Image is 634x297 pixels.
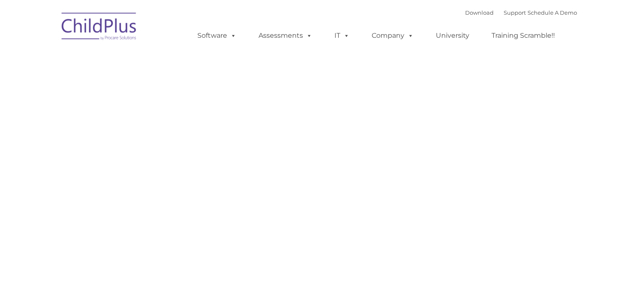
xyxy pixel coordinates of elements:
a: Company [363,27,422,44]
a: Download [465,9,494,16]
a: Assessments [250,27,321,44]
a: IT [326,27,358,44]
a: Support [504,9,526,16]
font: | [465,9,577,16]
a: Schedule A Demo [528,9,577,16]
a: University [427,27,478,44]
a: Software [189,27,245,44]
img: ChildPlus by Procare Solutions [57,7,141,49]
a: Training Scramble!! [483,27,563,44]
